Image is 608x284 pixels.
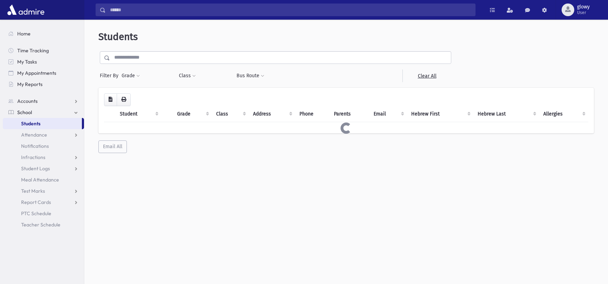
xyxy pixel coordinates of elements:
[3,140,84,152] a: Notifications
[21,188,45,194] span: Test Marks
[3,67,84,79] a: My Appointments
[473,106,539,122] th: Hebrew Last
[3,185,84,197] a: Test Marks
[295,106,330,122] th: Phone
[104,93,117,106] button: CSV
[21,199,51,205] span: Report Cards
[106,4,475,16] input: Search
[179,70,196,82] button: Class
[3,56,84,67] a: My Tasks
[17,31,31,37] span: Home
[369,106,407,122] th: Email
[21,177,59,183] span: Meal Attendance
[3,107,84,118] a: School
[17,70,56,76] span: My Appointments
[17,98,38,104] span: Accounts
[117,93,131,106] button: Print
[21,210,51,217] span: PTC Schedule
[21,165,50,172] span: Student Logs
[98,31,138,42] span: Students
[3,152,84,163] a: Infractions
[577,10,590,15] span: User
[407,106,474,122] th: Hebrew First
[402,70,451,82] a: Clear All
[21,143,49,149] span: Notifications
[330,106,369,122] th: Parents
[3,95,84,107] a: Accounts
[577,4,590,10] span: glowy
[21,154,45,160] span: Infractions
[17,59,37,65] span: My Tasks
[17,81,43,87] span: My Reports
[21,120,40,127] span: Students
[3,118,82,129] a: Students
[17,47,49,54] span: Time Tracking
[3,197,84,208] a: Report Cards
[3,219,84,230] a: Teacher Schedule
[121,70,140,82] button: Grade
[212,106,249,122] th: Class
[100,72,121,79] span: Filter By
[236,70,265,82] button: Bus Route
[173,106,212,122] th: Grade
[3,163,84,174] a: Student Logs
[3,129,84,140] a: Attendance
[21,132,47,138] span: Attendance
[98,140,127,153] button: Email All
[3,174,84,185] a: Meal Attendance
[539,106,588,122] th: Allergies
[21,222,60,228] span: Teacher Schedule
[6,3,46,17] img: AdmirePro
[3,28,84,39] a: Home
[116,106,161,122] th: Student
[17,109,32,115] span: School
[3,208,84,219] a: PTC Schedule
[3,45,84,56] a: Time Tracking
[249,106,295,122] th: Address
[3,79,84,90] a: My Reports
